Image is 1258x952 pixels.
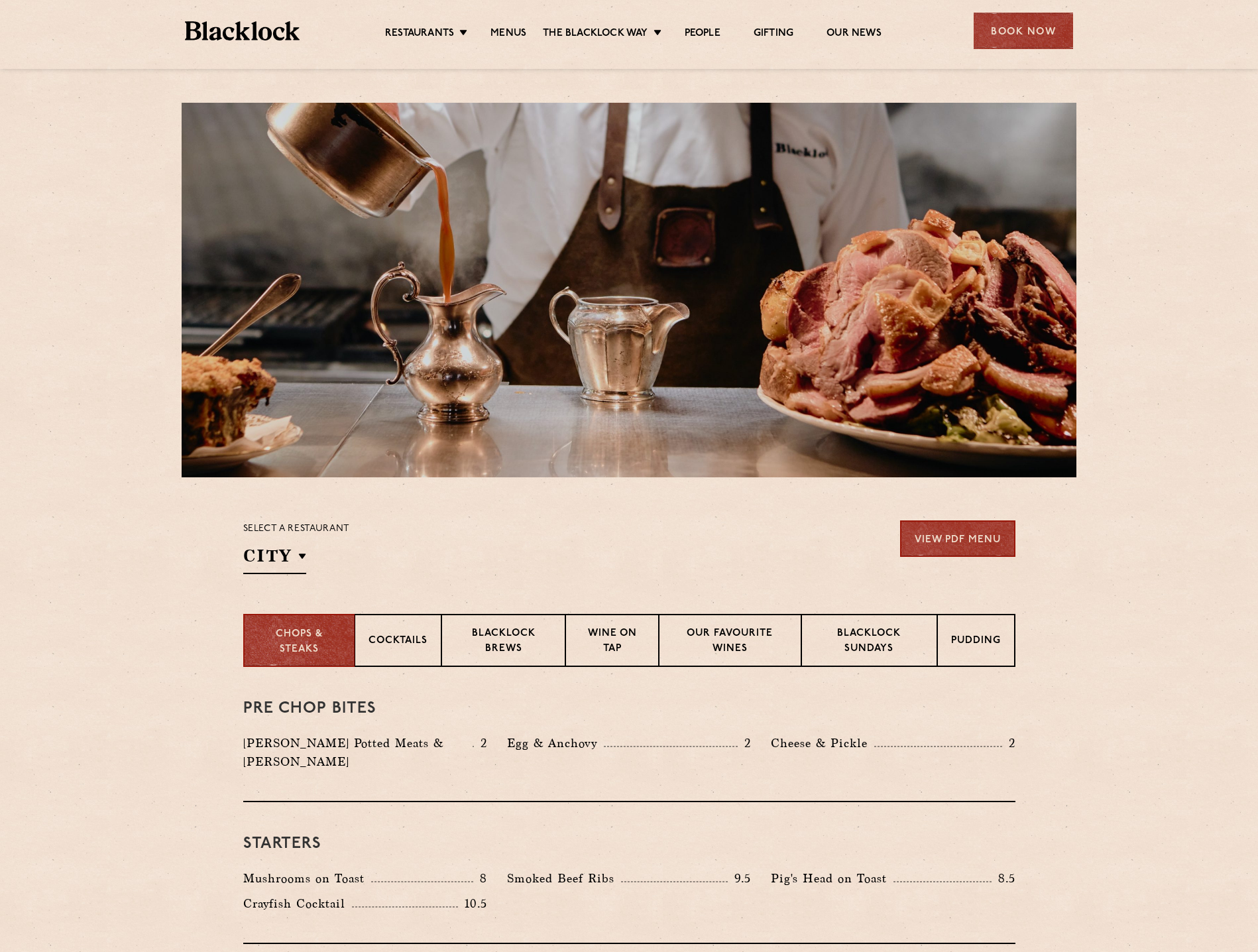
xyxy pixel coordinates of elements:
[243,544,306,574] h2: City
[827,27,882,42] a: Our News
[243,869,371,888] p: Mushrooms on Toast
[951,634,1001,650] p: Pudding
[243,734,473,771] p: [PERSON_NAME] Potted Meats & [PERSON_NAME]
[243,520,350,538] p: Select a restaurant
[754,27,793,42] a: Gifting
[258,627,341,657] p: Chops & Steaks
[1002,735,1015,752] p: 2
[900,520,1015,557] a: View PDF Menu
[992,870,1015,887] p: 8.5
[473,870,487,887] p: 8
[185,21,300,40] img: BL_Textured_Logo-footer-cropped.svg
[243,894,352,913] p: Crayfish Cocktail
[369,634,428,650] p: Cocktails
[507,734,604,752] p: Egg & Anchovy
[474,735,487,752] p: 2
[490,27,526,42] a: Menus
[543,27,648,42] a: The Blacklock Way
[507,869,621,888] p: Smoked Beef Ribs
[458,895,487,912] p: 10.5
[685,27,720,42] a: People
[385,27,454,42] a: Restaurants
[673,626,787,658] p: Our favourite wines
[243,835,1015,853] h3: Starters
[815,626,923,658] p: Blacklock Sundays
[243,700,1015,717] h3: Pre Chop Bites
[974,13,1073,49] div: Book Now
[728,870,752,887] p: 9.5
[738,735,751,752] p: 2
[771,869,893,888] p: Pig's Head on Toast
[771,734,874,752] p: Cheese & Pickle
[579,626,644,658] p: Wine on Tap
[455,626,552,658] p: Blacklock Brews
